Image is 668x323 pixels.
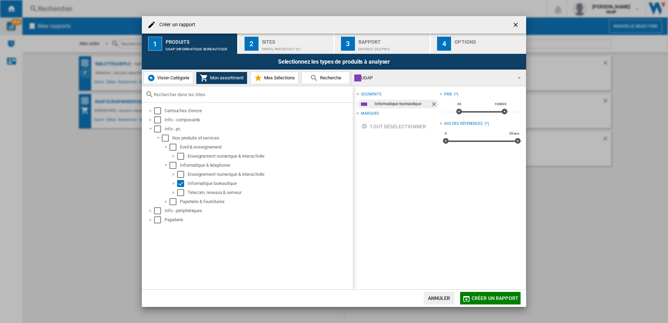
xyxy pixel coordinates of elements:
[358,36,427,44] div: Rapport
[238,34,334,54] button: 2 Sites Profil par défaut (6)
[166,44,234,51] div: UGAP:Informatique bureautique
[354,73,512,83] div: UGAP
[188,189,352,196] div: Telecom, reseaux & serveur
[148,37,162,51] div: 1
[165,125,352,132] div: Info - pc
[358,44,427,51] div: Matrice des prix
[262,36,331,44] div: Sites
[359,120,428,133] button: tout désélectionner
[172,135,352,142] div: Nos produits et services
[169,162,180,169] md-checkbox: Select
[250,72,299,84] button: Mes Sélections
[512,21,521,30] ng-md-icon: getI18NText('BUTTONS.CLOSE_DIALOG')
[154,92,349,97] input: Rechercher dans les Sites
[147,74,155,82] img: wiser-icon-blue.png
[180,198,352,205] div: Papeterie & fournitures
[142,54,526,70] div: Selectionnez les types de produits à analyser
[155,75,189,80] span: Vision Catégorie
[180,162,352,169] div: Informatique & telephonie
[509,18,523,32] button: getI18NText('BUTTONS.CLOSE_DIALOG')
[456,101,463,107] span: 0€
[341,37,355,51] div: 3
[444,92,452,97] div: Prix
[188,171,352,178] div: Enseignement numerique & interactivite
[177,171,188,178] md-checkbox: Select
[154,216,165,223] md-checkbox: Select
[437,37,451,51] div: 4
[302,72,350,84] button: Recherche
[245,37,259,51] div: 2
[444,131,448,136] span: 0
[154,125,165,132] md-checkbox: Select
[177,153,188,160] md-checkbox: Select
[165,207,352,214] div: Info - périphériques
[143,72,193,84] button: Vision Catégorie
[262,75,295,80] span: Mes Sélections
[154,107,165,114] md-checkbox: Select
[424,292,455,304] button: Annuler
[166,36,234,44] div: Produits
[188,153,352,160] div: Enseignement numerique & interactivite
[431,34,526,54] button: 4 Options
[455,36,523,44] div: Options
[165,216,352,223] div: Papeterie
[375,100,430,108] div: Informatique bureautique
[169,144,180,151] md-checkbox: Select
[196,72,247,84] button: Mon assortiment
[318,75,341,80] span: Recherche
[335,34,431,54] button: 3 Rapport Matrice des prix
[460,292,521,304] button: Créer un rapport
[508,131,520,136] span: 30 ans
[444,121,483,127] div: Age des références
[165,116,352,123] div: Info - composants
[430,101,439,109] ng-md-icon: Retirer
[142,34,238,54] button: 1 Produits UGAP:Informatique bureautique
[162,135,172,142] md-checkbox: Select
[208,75,244,80] span: Mon assortiment
[180,144,352,151] div: Eveil & enseignement
[154,116,165,123] md-checkbox: Select
[472,295,518,301] span: Créer un rapport
[156,21,196,28] h4: Créer un rapport
[361,92,381,97] div: segments
[165,107,352,114] div: Cartouches d'encre
[169,198,180,205] md-checkbox: Select
[361,111,379,116] div: Marques
[493,101,508,107] span: 10000€
[177,189,188,196] md-checkbox: Select
[188,180,352,187] div: Informatique bureautique
[154,207,165,214] md-checkbox: Select
[361,120,426,133] div: tout désélectionner
[262,44,331,51] div: Profil par défaut (6)
[177,180,188,187] md-checkbox: Select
